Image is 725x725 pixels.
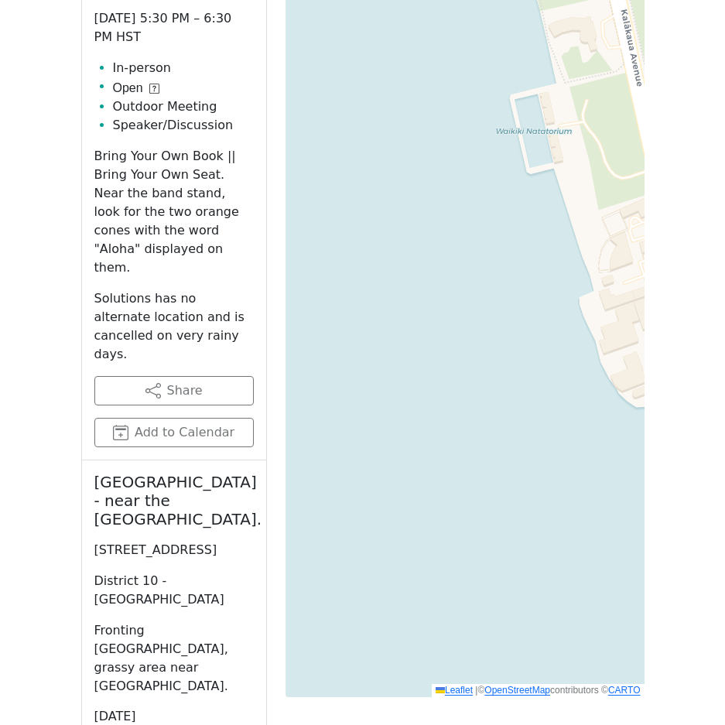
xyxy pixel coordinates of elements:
[94,9,254,46] p: [DATE] 5:30 PM – 6:30 PM HST
[113,97,254,116] li: Outdoor Meeting
[113,79,143,97] span: Open
[475,685,477,696] span: |
[94,708,254,725] h3: [DATE]
[113,116,254,135] li: Speaker/Discussion
[484,685,550,696] a: OpenStreetMap
[94,418,254,447] button: Add to Calendar
[94,147,254,277] p: Bring Your Own Book || Bring Your Own Seat. Near the band stand, look for the two orange cones wi...
[436,685,473,696] a: Leaflet
[113,59,254,77] li: In-person
[608,685,641,696] a: CARTO
[113,79,159,97] button: Open
[432,684,645,697] div: © contributors ©
[94,621,254,696] p: Fronting [GEOGRAPHIC_DATA], grassy area near [GEOGRAPHIC_DATA].
[94,473,254,528] h2: [GEOGRAPHIC_DATA] - near the [GEOGRAPHIC_DATA].
[94,541,254,559] p: [STREET_ADDRESS]
[94,376,254,405] button: Share
[94,572,254,609] p: District 10 - [GEOGRAPHIC_DATA]
[94,289,254,364] p: Solutions has no alternate location and is cancelled on very rainy days.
